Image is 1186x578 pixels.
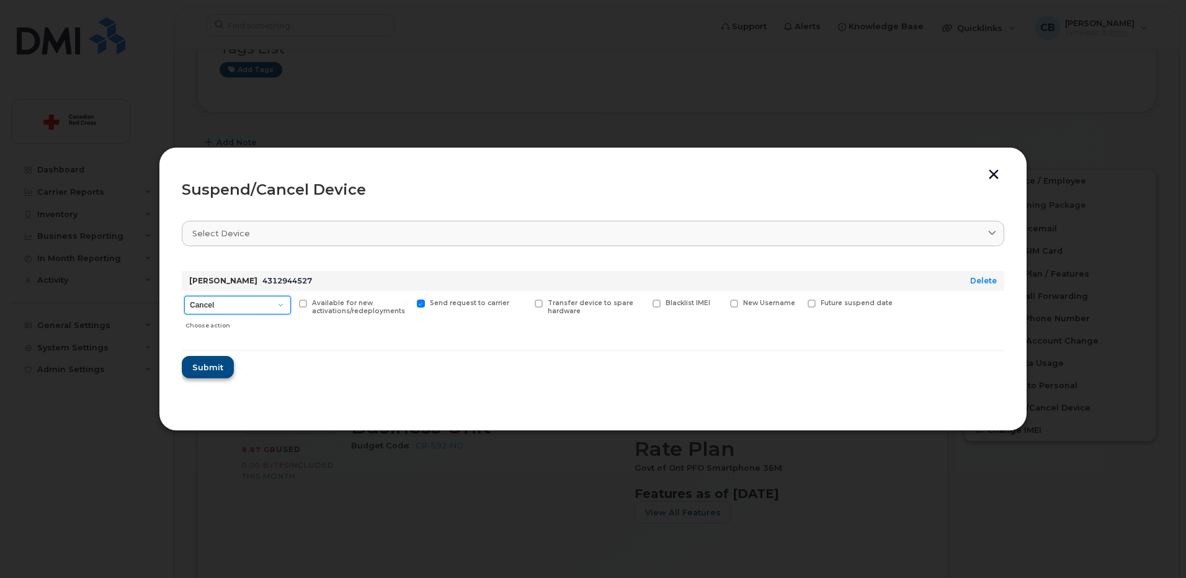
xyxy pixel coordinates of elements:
[430,299,509,307] span: Send request to carrier
[185,316,291,331] div: Choose action
[182,182,1004,197] div: Suspend/Cancel Device
[192,228,250,239] span: Select device
[182,221,1004,246] a: Select device
[548,299,633,315] span: Transfer device to spare hardware
[520,300,526,306] input: Transfer device to spare hardware
[743,299,795,307] span: New Username
[182,356,234,378] button: Submit
[970,276,997,285] a: Delete
[715,300,721,306] input: New Username
[262,276,312,285] span: 4312944527
[284,300,290,306] input: Available for new activations/redeployments
[821,299,893,307] span: Future suspend date
[312,299,405,315] span: Available for new activations/redeployments
[793,300,799,306] input: Future suspend date
[638,300,644,306] input: Blacklist IMEI
[666,299,710,307] span: Blacklist IMEI
[189,276,257,285] strong: [PERSON_NAME]
[402,300,408,306] input: Send request to carrier
[192,362,223,373] span: Submit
